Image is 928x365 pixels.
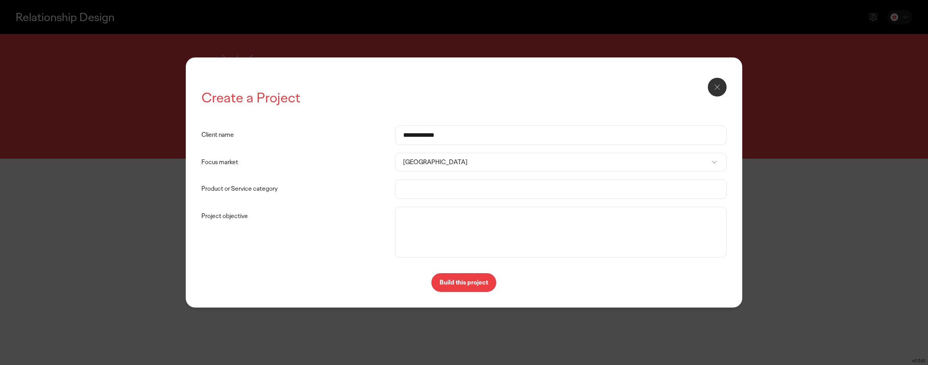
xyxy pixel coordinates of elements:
label: Focus market [201,153,395,172]
label: Project objective [201,207,395,225]
label: Product or Service category [201,179,395,198]
label: Client name [201,125,395,144]
p: [GEOGRAPHIC_DATA] [403,158,711,166]
button: Build this project [431,273,496,292]
h2: Create a Project [201,89,727,107]
p: Build this project [440,279,488,286]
